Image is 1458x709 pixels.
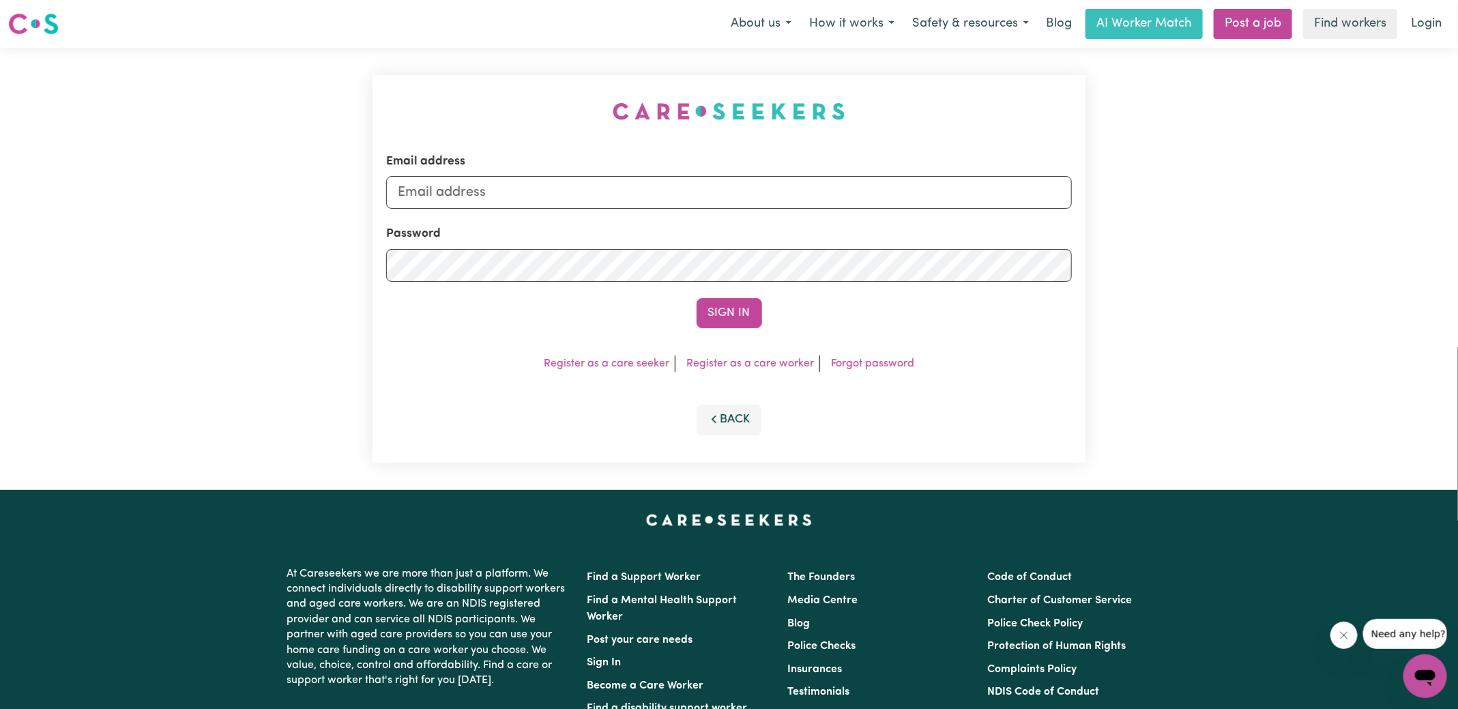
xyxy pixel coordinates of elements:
a: AI Worker Match [1085,9,1203,39]
input: Email address [386,176,1072,209]
a: Find workers [1303,9,1397,39]
iframe: Close message [1330,622,1358,649]
p: At Careseekers we are more than just a platform. We connect individuals directly to disability su... [287,561,571,694]
a: Media Centre [787,595,858,606]
a: Post your care needs [587,635,693,646]
a: Police Check Policy [987,618,1083,629]
a: Protection of Human Rights [987,641,1126,652]
a: Careseekers home page [646,515,812,525]
a: Forgot password [831,358,914,369]
a: Complaints Policy [987,664,1077,675]
button: About us [722,10,800,38]
button: Back [697,405,762,435]
iframe: Button to launch messaging window [1403,654,1447,698]
button: Sign In [697,298,762,328]
label: Password [386,225,441,243]
a: Careseekers logo [8,8,59,40]
a: Find a Mental Health Support Worker [587,595,738,622]
a: Police Checks [787,641,856,652]
a: Charter of Customer Service [987,595,1132,606]
a: Register as a care worker [686,358,814,369]
a: Register as a care seeker [544,358,669,369]
label: Email address [386,153,465,171]
a: Post a job [1214,9,1292,39]
a: Sign In [587,657,622,668]
a: Insurances [787,664,842,675]
a: Blog [787,618,810,629]
a: Find a Support Worker [587,572,701,583]
img: Careseekers logo [8,12,59,36]
a: Testimonials [787,686,849,697]
a: The Founders [787,572,855,583]
button: How it works [800,10,903,38]
iframe: Message from company [1363,619,1447,649]
a: Login [1403,9,1450,39]
a: Become a Care Worker [587,680,704,691]
a: Blog [1038,9,1080,39]
button: Safety & resources [903,10,1038,38]
a: Code of Conduct [987,572,1072,583]
a: NDIS Code of Conduct [987,686,1099,697]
